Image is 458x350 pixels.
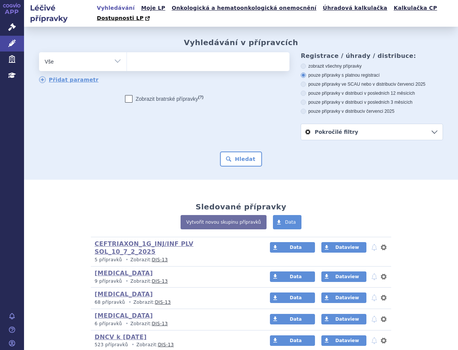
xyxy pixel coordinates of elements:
span: Dataview [335,317,359,322]
label: Zobrazit bratrské přípravky [125,95,203,103]
button: notifikace [371,336,378,345]
a: Dataview [321,242,366,253]
p: Zobrazit: [95,299,256,306]
h2: Vyhledávání v přípravcích [184,38,298,47]
p: Zobrazit: [95,321,256,327]
i: • [124,321,130,327]
a: Dataview [321,292,366,303]
span: Dostupnosti LP [97,15,144,21]
a: DIS-13 [155,300,171,305]
button: notifikace [371,243,378,252]
a: Data [270,271,315,282]
a: Kalkulačka CP [392,3,440,13]
a: Data [270,292,315,303]
a: DIS-13 [152,279,168,284]
a: Data [273,215,301,229]
a: Pokročilé filtry [301,124,443,140]
span: Data [290,317,302,322]
span: Dataview [335,274,359,279]
button: nastavení [380,243,387,252]
label: pouze přípravky s platnou registrací [301,72,443,78]
a: DIS-13 [152,321,168,326]
span: Dataview [335,338,359,343]
a: Dataview [321,314,366,324]
a: Přidat parametr [39,76,99,83]
a: DIS-13 [152,257,168,262]
label: pouze přípravky v distribuci [301,108,443,114]
span: 523 přípravků [95,342,128,347]
i: • [130,342,136,348]
i: • [124,257,130,263]
label: pouze přípravky v distribuci v posledních 3 měsících [301,99,443,105]
span: 9 přípravků [95,279,122,284]
a: Dataview [321,271,366,282]
a: [MEDICAL_DATA] [95,312,153,319]
button: nastavení [380,272,387,281]
label: pouze přípravky v distribuci v posledních 12 měsících [301,90,443,96]
span: Data [285,220,296,225]
p: Zobrazit: [95,278,256,285]
abbr: (?) [198,95,203,100]
a: Dataview [321,335,366,346]
a: [MEDICAL_DATA] [95,291,153,298]
span: 68 přípravků [95,300,125,305]
h3: Registrace / úhrady / distribuce: [301,52,443,59]
span: v červenci 2025 [394,82,425,87]
span: 5 přípravků [95,257,122,262]
span: Data [290,274,302,279]
button: notifikace [371,315,378,324]
span: Dataview [335,245,359,250]
span: 6 přípravků [95,321,122,326]
a: Úhradová kalkulačka [321,3,390,13]
label: pouze přípravky ve SCAU nebo v distribuci [301,81,443,87]
i: • [124,278,130,285]
label: zobrazit všechny přípravky [301,63,443,69]
span: Data [290,245,302,250]
span: Data [290,295,302,300]
a: Data [270,242,315,253]
a: Vyhledávání [95,3,137,13]
a: DNCV k [DATE] [95,333,147,341]
i: • [127,299,133,306]
a: DIS-13 [158,342,174,347]
span: v červenci 2025 [363,109,395,114]
span: Data [290,338,302,343]
button: notifikace [371,293,378,302]
a: Vytvořit novou skupinu přípravků [181,215,267,229]
a: Data [270,335,315,346]
button: notifikace [371,272,378,281]
p: Zobrazit: [95,257,256,263]
p: Zobrazit: [95,342,256,348]
button: nastavení [380,336,387,345]
a: Moje LP [139,3,167,13]
a: CEFTRIAXON_1G_INJ/INF PLV SOL_10_7_2_2025 [95,240,193,255]
h2: Léčivé přípravky [24,3,95,24]
a: [MEDICAL_DATA] [95,270,153,277]
h2: Sledované přípravky [196,202,286,211]
a: Data [270,314,315,324]
button: nastavení [380,293,387,302]
a: Dostupnosti LP [95,13,154,24]
span: Dataview [335,295,359,300]
a: Onkologická a hematoonkologická onemocnění [169,3,319,13]
button: nastavení [380,315,387,324]
button: Hledat [220,152,262,167]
